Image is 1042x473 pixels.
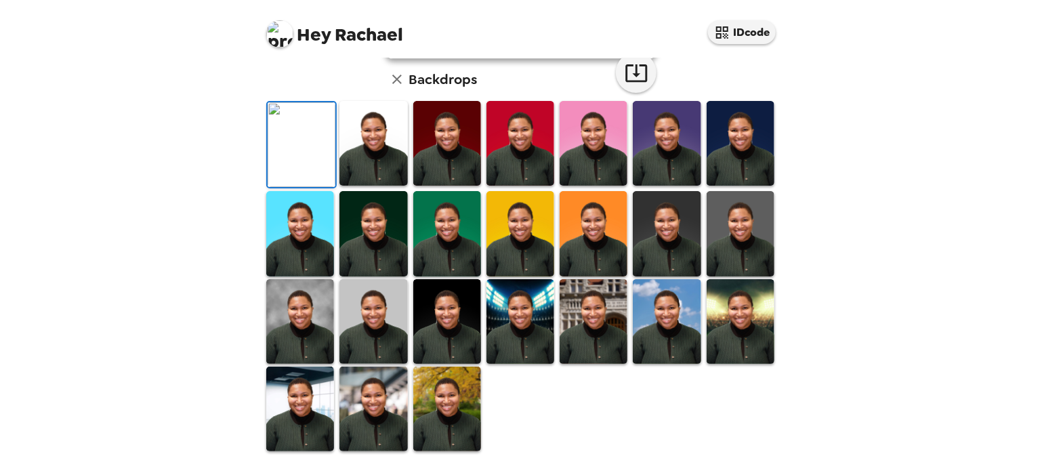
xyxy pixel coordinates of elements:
[266,20,293,47] img: profile pic
[297,22,331,47] span: Hey
[268,102,335,187] img: Original
[409,68,477,90] h6: Backdrops
[708,20,776,44] button: IDcode
[266,14,403,44] span: Rachael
